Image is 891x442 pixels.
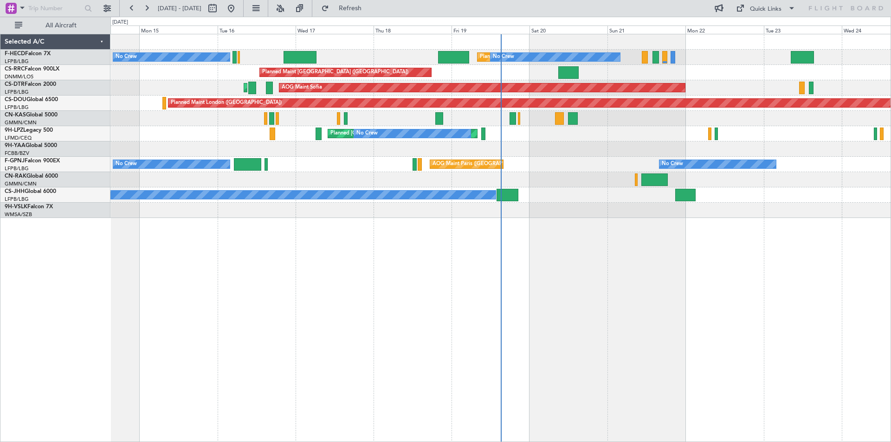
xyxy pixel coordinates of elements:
a: F-GPNJFalcon 900EX [5,158,60,164]
span: Refresh [331,5,370,12]
input: Trip Number [28,1,82,15]
span: CS-DTR [5,82,25,87]
button: All Aircraft [10,18,101,33]
a: GMMN/CMN [5,180,37,187]
div: Planned Maint [GEOGRAPHIC_DATA] ([GEOGRAPHIC_DATA]) [262,65,408,79]
div: Planned Maint Sofia [246,81,294,95]
span: [DATE] - [DATE] [158,4,201,13]
div: No Crew [116,157,137,171]
a: DNMM/LOS [5,73,33,80]
button: Quick Links [731,1,800,16]
a: CS-JHHGlobal 6000 [5,189,56,194]
div: Sat 20 [529,26,607,34]
a: LFPB/LBG [5,196,29,203]
a: LFPB/LBG [5,165,29,172]
div: No Crew [356,127,378,141]
a: CN-RAKGlobal 6000 [5,173,58,179]
a: 9H-LPZLegacy 500 [5,128,53,133]
a: WMSA/SZB [5,211,32,218]
a: CN-KASGlobal 5000 [5,112,58,118]
span: CS-RRC [5,66,25,72]
a: CS-DTRFalcon 2000 [5,82,56,87]
span: F-HECD [5,51,25,57]
div: No Crew [662,157,683,171]
div: Mon 15 [139,26,217,34]
div: Quick Links [750,5,781,14]
div: Thu 18 [374,26,452,34]
a: LFPB/LBG [5,89,29,96]
a: LFMD/CEQ [5,135,32,141]
div: Fri 19 [452,26,529,34]
div: AOG Maint Sofia [282,81,322,95]
div: Planned [GEOGRAPHIC_DATA] ([GEOGRAPHIC_DATA]) [330,127,462,141]
div: Tue 23 [764,26,842,34]
a: CS-RRCFalcon 900LX [5,66,59,72]
a: GMMN/CMN [5,119,37,126]
span: CN-KAS [5,112,26,118]
span: 9H-YAA [5,143,26,148]
div: Planned Maint London ([GEOGRAPHIC_DATA]) [171,96,282,110]
div: Tue 16 [218,26,296,34]
div: [DATE] [112,19,128,26]
a: LFPB/LBG [5,58,29,65]
div: No Crew [493,50,514,64]
div: Sun 21 [607,26,685,34]
a: CS-DOUGlobal 6500 [5,97,58,102]
div: Planned Maint [GEOGRAPHIC_DATA] ([GEOGRAPHIC_DATA]) [480,50,626,64]
span: CS-JHH [5,189,25,194]
div: AOG Maint Paris ([GEOGRAPHIC_DATA]) [433,157,530,171]
span: All Aircraft [24,22,98,29]
span: CS-DOU [5,97,26,102]
a: FCBB/BZV [5,150,29,157]
a: F-HECDFalcon 7X [5,51,51,57]
a: 9H-VSLKFalcon 7X [5,204,53,210]
div: Mon 22 [685,26,763,34]
button: Refresh [317,1,373,16]
div: Wed 17 [296,26,374,34]
a: 9H-YAAGlobal 5000 [5,143,57,148]
div: No Crew [116,50,137,64]
span: 9H-LPZ [5,128,23,133]
span: 9H-VSLK [5,204,27,210]
span: CN-RAK [5,173,26,179]
a: LFPB/LBG [5,104,29,111]
span: F-GPNJ [5,158,25,164]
